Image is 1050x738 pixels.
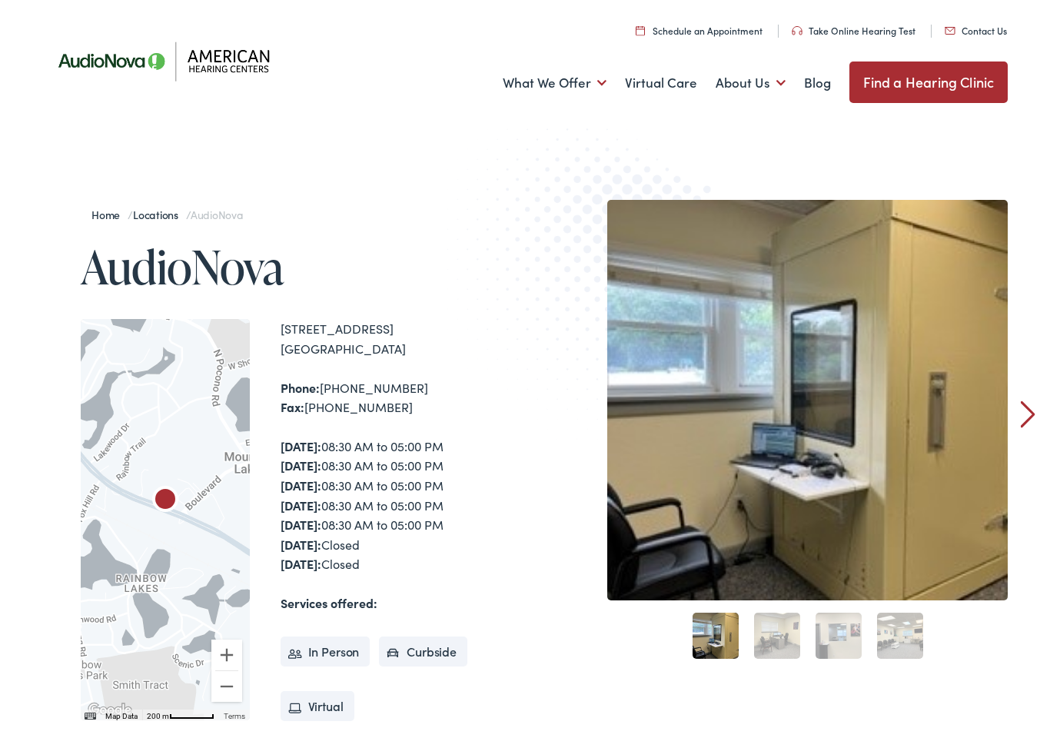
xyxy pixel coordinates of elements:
[211,671,242,702] button: Zoom out
[281,516,321,533] strong: [DATE]:
[81,241,525,292] h1: AudioNova
[224,712,245,720] a: Terms
[804,55,831,111] a: Blog
[945,24,1007,37] a: Contact Us
[281,691,354,722] li: Virtual
[141,477,190,526] div: AudioNova
[91,207,128,222] a: Home
[85,700,135,720] img: Google
[281,637,370,667] li: In Person
[625,55,697,111] a: Virtual Care
[636,24,763,37] a: Schedule an Appointment
[281,555,321,572] strong: [DATE]:
[281,497,321,514] strong: [DATE]:
[503,55,606,111] a: What We Offer
[142,710,219,720] button: Map Scale: 200 m per 55 pixels
[281,379,320,396] strong: Phone:
[693,613,739,659] a: 1
[147,712,169,720] span: 200 m
[945,27,955,35] img: utility icon
[792,26,802,35] img: utility icon
[211,640,242,670] button: Zoom in
[281,319,525,358] div: [STREET_ADDRESS] [GEOGRAPHIC_DATA]
[281,398,304,415] strong: Fax:
[133,207,186,222] a: Locations
[85,711,95,722] button: Keyboard shortcuts
[191,207,243,222] span: AudioNova
[792,24,915,37] a: Take Online Hearing Test
[716,55,786,111] a: About Us
[105,711,138,722] button: Map Data
[281,594,377,611] strong: Services offered:
[281,457,321,474] strong: [DATE]:
[1021,401,1035,428] a: Next
[281,437,525,574] div: 08:30 AM to 05:00 PM 08:30 AM to 05:00 PM 08:30 AM to 05:00 PM 08:30 AM to 05:00 PM 08:30 AM to 0...
[754,613,800,659] a: 2
[91,207,243,222] span: / /
[816,613,862,659] a: 3
[281,477,321,494] strong: [DATE]:
[877,613,923,659] a: 4
[281,536,321,553] strong: [DATE]:
[85,700,135,720] a: Open this area in Google Maps (opens a new window)
[636,25,645,35] img: utility icon
[379,637,467,667] li: Curbside
[849,61,1008,103] a: Find a Hearing Clinic
[281,378,525,417] div: [PHONE_NUMBER] [PHONE_NUMBER]
[281,437,321,454] strong: [DATE]:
